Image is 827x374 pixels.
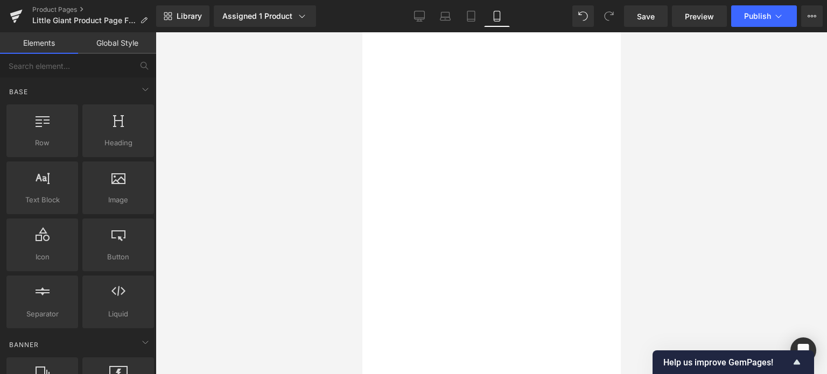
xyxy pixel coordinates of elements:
span: Liquid [86,308,151,320]
button: Undo [572,5,594,27]
div: Assigned 1 Product [222,11,307,22]
span: Preview [685,11,714,22]
button: More [801,5,823,27]
a: Desktop [407,5,432,27]
span: Button [86,251,151,263]
span: Heading [86,137,151,149]
span: Icon [10,251,75,263]
a: Mobile [484,5,510,27]
a: Laptop [432,5,458,27]
span: Help us improve GemPages! [663,357,790,368]
button: Publish [731,5,797,27]
span: Save [637,11,655,22]
a: Global Style [78,32,156,54]
span: Base [8,87,29,97]
a: New Library [156,5,209,27]
a: Preview [672,5,727,27]
span: Text Block [10,194,75,206]
span: Separator [10,308,75,320]
div: Open Intercom Messenger [790,337,816,363]
span: Banner [8,340,40,350]
span: Image [86,194,151,206]
button: Redo [598,5,620,27]
a: Product Pages [32,5,156,14]
span: Row [10,137,75,149]
span: Little Giant Product Page Final 1 [32,16,136,25]
span: Library [177,11,202,21]
a: Tablet [458,5,484,27]
button: Show survey - Help us improve GemPages! [663,356,803,369]
span: Publish [744,12,771,20]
